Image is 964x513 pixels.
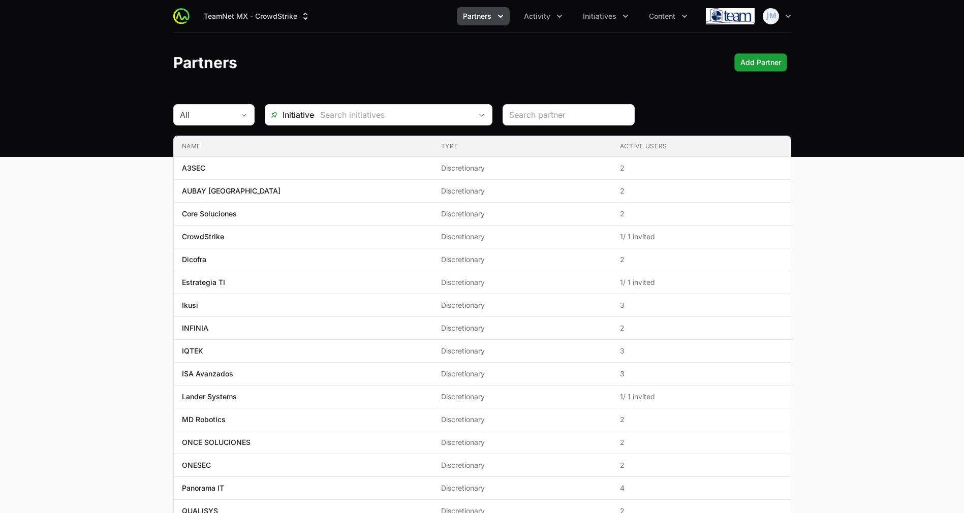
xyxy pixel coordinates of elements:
[620,414,783,425] span: 2
[620,460,783,470] span: 2
[180,109,234,121] div: All
[182,209,237,219] p: Core Soluciones
[182,483,224,493] p: Panorama IT
[182,277,225,287] p: Estrategia TI
[620,232,783,242] span: 1 / 1 invited
[518,7,569,25] button: Activity
[734,53,787,72] div: Primary actions
[620,186,783,196] span: 2
[524,11,550,21] span: Activity
[740,56,781,69] span: Add Partner
[441,323,604,333] span: Discretionary
[457,7,510,25] div: Partners menu
[174,136,433,157] th: Name
[706,6,755,26] img: TeamNet MX
[620,369,783,379] span: 3
[441,483,604,493] span: Discretionary
[182,346,203,356] p: IQTEK
[620,483,783,493] span: 4
[433,136,612,157] th: Type
[182,300,198,310] p: Ikusi
[182,460,211,470] p: ONESEC
[620,300,783,310] span: 3
[198,7,317,25] div: Supplier switch menu
[620,437,783,447] span: 2
[182,186,281,196] p: AUBAY [GEOGRAPHIC_DATA]
[620,163,783,173] span: 2
[314,105,472,125] input: Search initiatives
[173,53,237,72] h1: Partners
[509,109,628,121] input: Search partner
[441,277,604,287] span: Discretionary
[174,105,254,125] button: All
[441,300,604,310] span: Discretionary
[643,7,694,25] div: Content menu
[620,277,783,287] span: 1 / 1 invited
[173,8,190,24] img: ActivitySource
[441,232,604,242] span: Discretionary
[182,392,237,402] p: Lander Systems
[620,254,783,265] span: 2
[441,186,604,196] span: Discretionary
[441,460,604,470] span: Discretionary
[182,163,205,173] p: A3SEC
[265,109,314,121] span: Initiative
[182,232,224,242] p: CrowdStrike
[472,105,492,125] div: Open
[182,254,206,265] p: Dicofra
[182,414,226,425] p: MD Robotics
[620,209,783,219] span: 2
[734,53,787,72] button: Add Partner
[441,209,604,219] span: Discretionary
[649,11,675,21] span: Content
[643,7,694,25] button: Content
[577,7,635,25] div: Initiatives menu
[441,392,604,402] span: Discretionary
[577,7,635,25] button: Initiatives
[463,11,491,21] span: Partners
[441,369,604,379] span: Discretionary
[182,369,233,379] p: ISA Avanzados
[620,392,783,402] span: 1 / 1 invited
[620,346,783,356] span: 3
[182,323,208,333] p: INFINIA
[198,7,317,25] button: TeamNet MX - CrowdStrike
[518,7,569,25] div: Activity menu
[441,414,604,425] span: Discretionary
[763,8,779,24] img: Juan Manuel Zuleta
[620,323,783,333] span: 2
[182,437,251,447] p: ONCE SOLUCIONES
[612,136,791,157] th: Active Users
[583,11,616,21] span: Initiatives
[441,346,604,356] span: Discretionary
[190,7,694,25] div: Main navigation
[441,254,604,265] span: Discretionary
[441,163,604,173] span: Discretionary
[457,7,510,25] button: Partners
[441,437,604,447] span: Discretionary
